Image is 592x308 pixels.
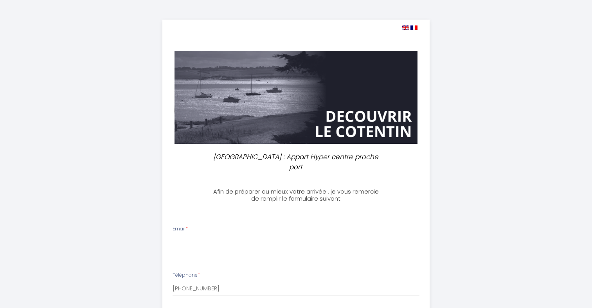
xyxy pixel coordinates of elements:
[173,225,188,233] label: Email
[173,272,200,279] label: Téléphone
[410,25,417,30] img: fr.png
[209,188,383,202] h3: Afin de préparer au mieux votre arrivée , je vous remercie de remplir le formulaire suivant
[212,152,380,172] p: [GEOGRAPHIC_DATA] : Appart Hyper centre proche port
[402,25,409,30] img: en.png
